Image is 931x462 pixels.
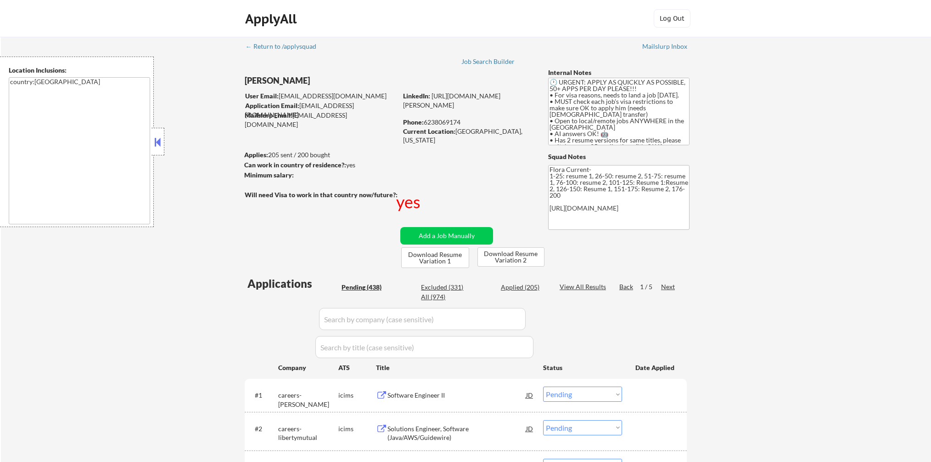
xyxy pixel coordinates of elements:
[461,58,515,65] div: Job Search Builder
[421,283,467,292] div: Excluded (331)
[403,127,455,135] strong: Current Location:
[244,150,397,160] div: 205 sent / 200 bought
[245,101,397,119] div: [EMAIL_ADDRESS][DOMAIN_NAME]
[245,102,299,109] strong: Application Email:
[403,92,430,100] strong: LinkedIn:
[245,91,397,101] div: [EMAIL_ADDRESS][DOMAIN_NAME]
[244,161,346,169] strong: Can work in country of residence?:
[338,424,376,433] div: icims
[635,363,676,372] div: Date Applied
[661,282,676,291] div: Next
[338,391,376,400] div: icims
[461,58,515,67] a: Job Search Builder
[642,43,688,50] div: Mailslurp Inbox
[477,247,544,267] button: Download Resume Variation 2
[342,283,387,292] div: Pending (438)
[278,424,338,442] div: careers-libertymutual
[376,363,534,372] div: Title
[245,11,299,27] div: ApplyAll
[245,111,292,119] strong: Mailslurp Email:
[278,363,338,372] div: Company
[246,43,325,50] div: ← Return to /applysquad
[9,66,150,75] div: Location Inclusions:
[247,278,338,289] div: Applications
[338,363,376,372] div: ATS
[255,391,271,400] div: #1
[619,282,634,291] div: Back
[421,292,467,302] div: All (974)
[387,391,526,400] div: Software Engineer II
[640,282,661,291] div: 1 / 5
[245,111,397,129] div: [EMAIL_ADDRESS][DOMAIN_NAME]
[403,118,533,127] div: 6238069174
[244,171,294,179] strong: Minimum salary:
[501,283,547,292] div: Applied (205)
[525,420,534,437] div: JD
[245,191,398,199] strong: Will need Visa to work in that country now/future?:
[642,43,688,52] a: Mailslurp Inbox
[548,152,690,161] div: Squad Notes
[387,424,526,442] div: Solutions Engineer, Software (Java/AWS/Guidewire)
[245,92,279,100] strong: User Email:
[401,247,469,268] button: Download Resume Variation 1
[403,92,500,109] a: [URL][DOMAIN_NAME][PERSON_NAME]
[560,282,609,291] div: View All Results
[400,227,493,245] button: Add a Job Manually
[654,9,690,28] button: Log Out
[244,160,394,170] div: yes
[245,75,433,86] div: [PERSON_NAME]
[543,359,622,376] div: Status
[244,151,268,159] strong: Applies:
[525,387,534,403] div: JD
[403,118,424,126] strong: Phone:
[548,68,690,77] div: Internal Notes
[315,336,533,358] input: Search by title (case sensitive)
[319,308,526,330] input: Search by company (case sensitive)
[278,391,338,409] div: careers-[PERSON_NAME]
[396,190,422,213] div: yes
[246,43,325,52] a: ← Return to /applysquad
[255,424,271,433] div: #2
[403,127,533,145] div: [GEOGRAPHIC_DATA], [US_STATE]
